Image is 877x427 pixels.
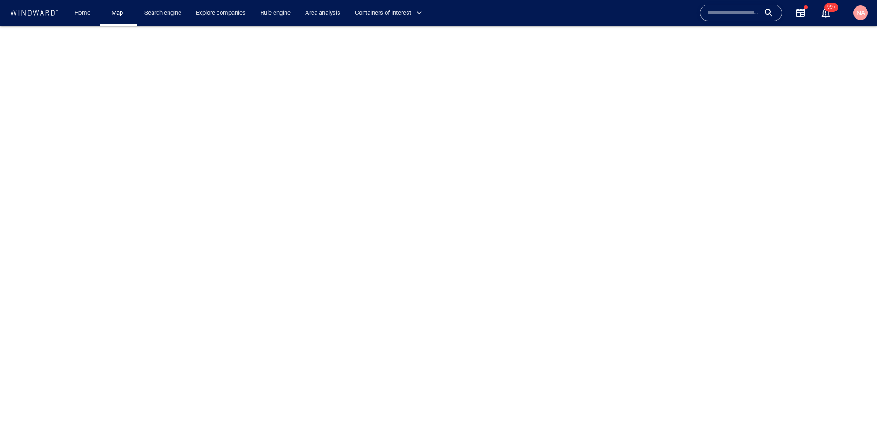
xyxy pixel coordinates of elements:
[68,5,97,21] button: Home
[815,2,837,24] button: 99+
[820,7,831,18] div: Notification center
[104,5,133,21] button: Map
[824,3,838,12] span: 99+
[71,5,94,21] a: Home
[351,5,430,21] button: Containers of interest
[355,8,422,18] span: Containers of interest
[851,4,870,22] button: NA
[838,386,870,420] iframe: Chat
[108,5,130,21] a: Map
[856,9,865,16] span: NA
[257,5,294,21] a: Rule engine
[192,5,249,21] a: Explore companies
[301,5,344,21] a: Area analysis
[141,5,185,21] a: Search engine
